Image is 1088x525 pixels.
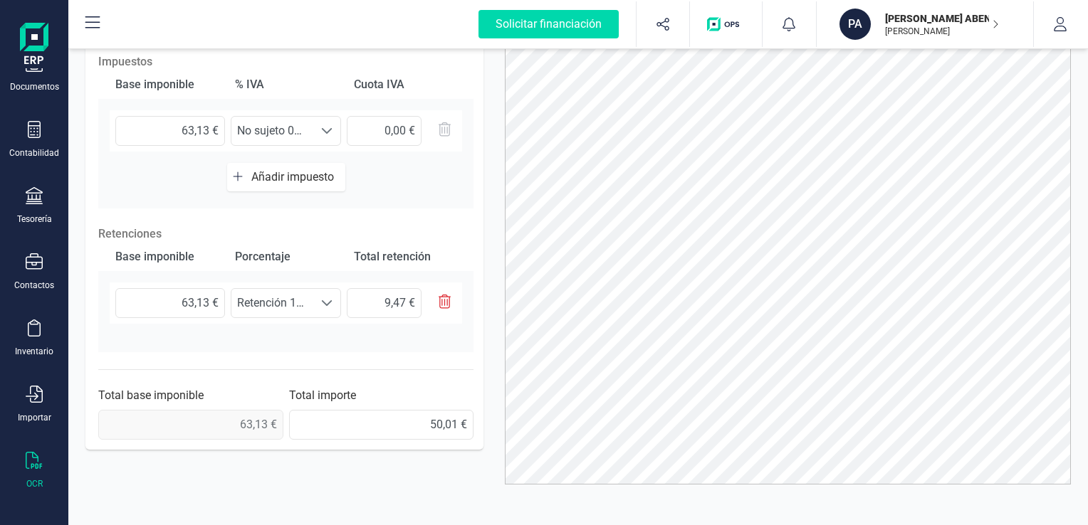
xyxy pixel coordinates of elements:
[9,147,59,159] div: Contabilidad
[115,116,225,146] input: 0,00 €
[98,387,204,404] label: Total base imponible
[110,243,224,271] div: Base imponible
[229,243,343,271] div: Porcentaje
[231,117,313,145] span: No sujeto 0% (0%)
[251,170,340,184] span: Añadir impuesto
[289,387,356,404] label: Total importe
[26,478,43,489] div: OCR
[885,11,999,26] p: [PERSON_NAME] ABENGOCHEA
[834,1,1016,47] button: PA[PERSON_NAME] ABENGOCHEA[PERSON_NAME]
[98,226,474,243] p: Retenciones
[229,70,343,99] div: % IVA
[227,163,345,191] button: Añadir impuesto
[17,213,52,225] div: Tesorería
[347,116,422,146] input: 0,00 €
[14,280,54,291] div: Contactos
[289,410,474,440] input: 0,00 €
[478,10,619,38] div: Solicitar financiación
[348,70,462,99] div: Cuota IVA
[707,17,745,31] img: Logo de OPS
[231,289,313,317] span: Retención 15% (15%)
[15,346,53,357] div: Inventario
[110,70,224,99] div: Base imponible
[98,53,474,70] h2: Impuestos
[20,23,48,68] img: Logo Finanedi
[347,288,422,318] input: 0,00 €
[699,1,753,47] button: Logo de OPS
[839,9,871,40] div: PA
[461,1,636,47] button: Solicitar financiación
[115,288,225,318] input: 0,00 €
[885,26,999,37] p: [PERSON_NAME]
[10,81,59,92] div: Documentos
[18,412,51,423] div: Importar
[348,243,462,271] div: Total retención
